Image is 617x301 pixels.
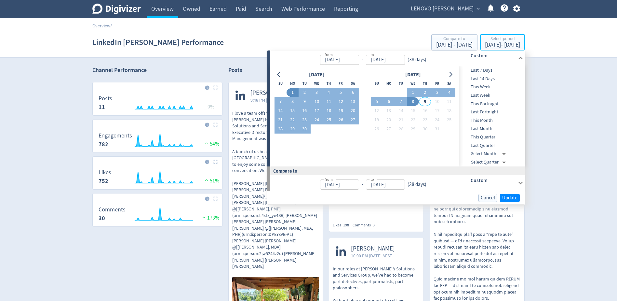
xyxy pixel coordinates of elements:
button: 30 [419,124,431,134]
th: Monday [287,79,299,88]
button: 22 [407,115,419,124]
button: 2 [299,88,311,97]
h1: LinkedIn [PERSON_NAME] Performance [92,32,224,53]
div: - [359,181,366,188]
div: Likes [333,222,353,228]
div: Select Month [471,150,508,158]
div: This Week [459,83,524,91]
th: Tuesday [395,79,407,88]
button: 4 [443,88,455,97]
dt: Comments [99,206,126,213]
button: 10 [431,97,443,106]
dt: Posts [99,95,112,102]
div: Last Quarter [459,141,524,150]
span: [PERSON_NAME] [250,89,294,97]
h2: Posts [228,66,242,76]
button: 20 [383,115,395,124]
button: Select period[DATE]- [DATE] [480,34,525,50]
button: 12 [371,106,383,115]
th: Sunday [371,79,383,88]
button: 9 [419,97,431,106]
button: 25 [323,115,335,124]
a: Overview [92,23,110,29]
div: Select period [485,36,520,42]
button: 5 [371,97,383,106]
span: This Week [459,83,524,91]
span: Update [502,195,517,200]
button: 28 [275,124,287,134]
button: 5 [335,88,347,97]
img: Placeholder [213,196,218,201]
button: 19 [371,115,383,124]
strong: 752 [99,177,108,185]
svg: Comments 30 [95,207,220,224]
div: Compare to [436,36,473,42]
button: 27 [383,124,395,134]
button: 13 [347,97,359,106]
button: 17 [311,106,323,115]
div: Last Week [459,91,524,100]
div: This Fortnight [459,100,524,108]
button: 17 [431,106,443,115]
strong: 11 [99,103,105,111]
button: 21 [275,115,287,124]
button: 29 [287,124,299,134]
th: Sunday [275,79,287,88]
button: 11 [443,97,455,106]
th: Monday [383,79,395,88]
span: 173% [201,215,219,221]
button: 20 [347,106,359,115]
button: 4 [323,88,335,97]
button: 23 [419,115,431,124]
span: / [110,23,112,29]
dt: Engagements [99,132,132,139]
button: 19 [335,106,347,115]
span: _ 0% [204,104,214,110]
dt: Likes [99,169,111,176]
button: 9 [299,97,311,106]
button: 29 [407,124,419,134]
button: 18 [443,106,455,115]
svg: Likes 752 [95,169,220,187]
svg: Engagements 782 [95,133,220,150]
button: 16 [419,106,431,115]
button: 23 [299,115,311,124]
label: from [325,177,333,182]
button: 13 [383,106,395,115]
button: 27 [347,115,359,124]
button: 24 [431,115,443,124]
button: Go to next month [446,70,455,79]
button: 7 [395,97,407,106]
button: 16 [299,106,311,115]
div: [DATE] [307,70,327,79]
div: - [359,56,366,64]
th: Friday [431,79,443,88]
div: ( 38 days ) [405,56,429,64]
div: ( 38 days ) [405,181,426,188]
button: 6 [383,97,395,106]
button: LENOVO [PERSON_NAME] [409,4,481,14]
div: [DATE] [403,70,423,79]
th: Tuesday [299,79,311,88]
button: 31 [431,124,443,134]
button: Go to previous month [275,70,284,79]
div: from-to(38 days)Custom [270,175,525,191]
button: 14 [275,106,287,115]
span: This Quarter [459,134,524,141]
div: Last Fortnight [459,108,524,116]
div: Last 7 Days [459,66,524,75]
label: from [325,52,333,57]
button: 1 [287,88,299,97]
th: Thursday [323,79,335,88]
div: This Month [459,116,524,125]
nav: presets [459,66,524,166]
div: Select Quarter [471,158,508,166]
span: expand_more [475,6,481,12]
span: Last Quarter [459,142,524,149]
div: [DATE] - [DATE] [485,42,520,48]
button: 10 [311,97,323,106]
img: Placeholder [213,85,218,90]
div: Comments [353,222,378,228]
span: 51% [203,178,219,184]
span: 3 [373,222,375,228]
